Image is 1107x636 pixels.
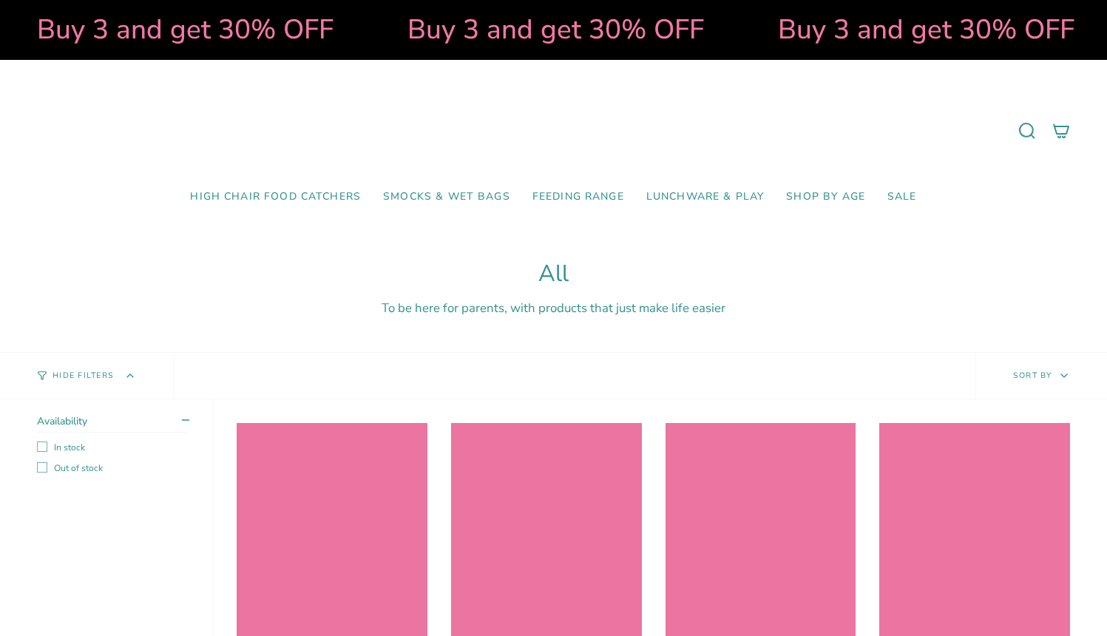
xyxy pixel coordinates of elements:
label: In stock [37,442,189,453]
span: Lunchware & Play [646,191,764,203]
span: High Chair Food Catchers [190,191,361,203]
span: Sort by [1013,370,1052,381]
h1: All [37,260,1070,288]
span: SALE [887,191,917,203]
a: Feeding Range [521,180,635,214]
span: Shop by Age [786,191,865,203]
span: Feeding Range [532,191,624,203]
label: Out of stock [37,462,189,474]
span: To be here for parents, with products that just make life easier [382,300,725,317]
button: Sort by [975,353,1107,399]
strong: Buy 3 and get 30% OFF [376,11,673,48]
a: Shop by Age [775,180,876,214]
span: Availability [37,414,87,428]
strong: Buy 3 and get 30% OFF [747,11,1043,48]
a: High Chair Food Catchers [179,180,372,214]
span: Hide Filters [53,372,114,380]
a: Smocks & Wet Bags [372,180,521,214]
a: Lunchware & Play [635,180,775,214]
strong: Buy 3 and get 30% OFF [6,11,302,48]
span: Smocks & Wet Bags [383,191,510,203]
summary: Availability [37,414,189,433]
a: Mumma’s Little Helpers [426,82,681,180]
a: SALE [876,180,928,214]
